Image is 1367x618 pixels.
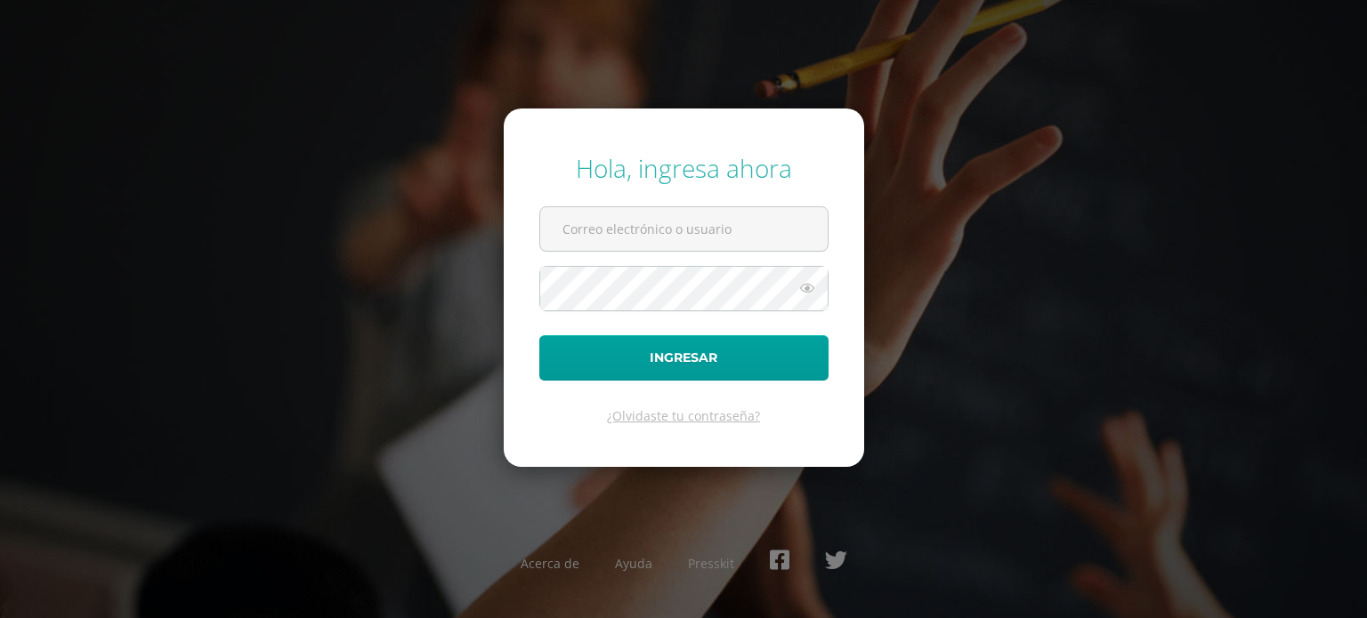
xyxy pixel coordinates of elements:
input: Correo electrónico o usuario [540,207,828,251]
button: Ingresar [539,335,829,381]
a: Presskit [688,555,734,572]
div: Hola, ingresa ahora [539,151,829,185]
a: Acerca de [521,555,579,572]
a: ¿Olvidaste tu contraseña? [607,407,760,424]
a: Ayuda [615,555,652,572]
